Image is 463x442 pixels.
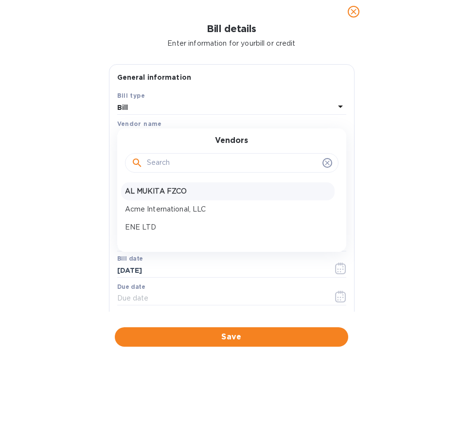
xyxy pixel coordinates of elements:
span: Save [123,331,340,343]
p: Enter information for your bill or credit [8,38,455,49]
h3: Vendors [215,136,248,145]
b: Bill [117,104,128,111]
label: Bill date [117,256,143,262]
label: Due date [117,284,145,290]
input: Search [147,156,319,170]
b: Bill type [117,92,145,99]
p: AL MUKITA FZCO [125,186,331,196]
input: Select date [117,263,325,278]
p: Select vendor name [117,131,185,141]
h1: Bill details [8,23,455,35]
p: Acme International, LLC [125,204,331,214]
b: General information [117,73,192,81]
button: Save [115,327,348,347]
p: ENE LTD [125,222,331,232]
input: Due date [117,291,325,306]
b: Vendor name [117,120,162,127]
